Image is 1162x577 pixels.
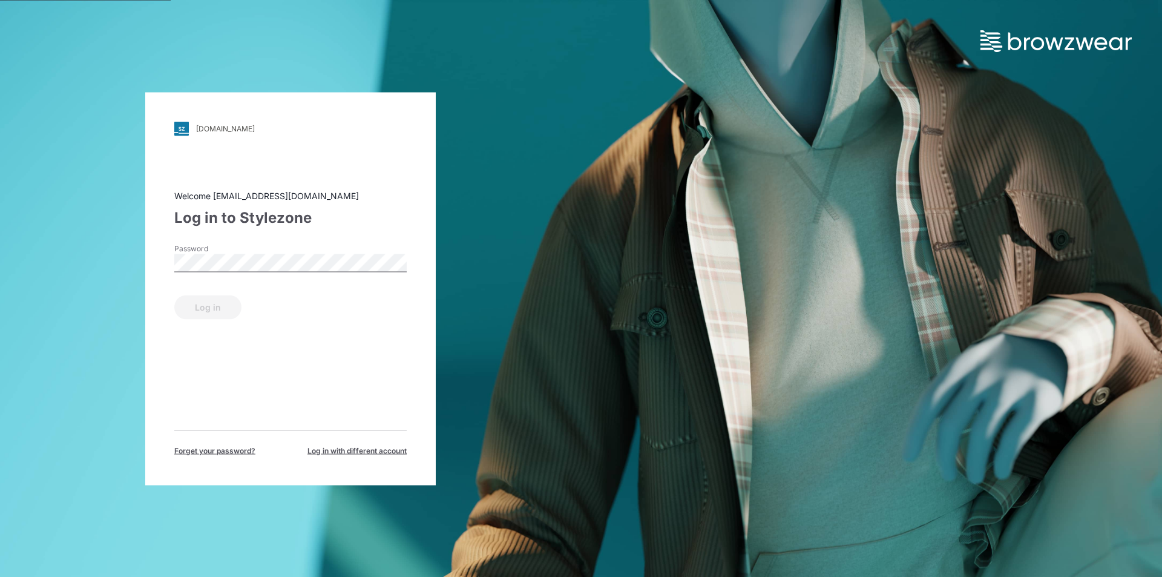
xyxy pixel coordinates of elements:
img: svg+xml;base64,PHN2ZyB3aWR0aD0iMjgiIGhlaWdodD0iMjgiIHZpZXdCb3g9IjAgMCAyOCAyOCIgZmlsbD0ibm9uZSIgeG... [174,121,189,136]
a: [DOMAIN_NAME] [174,121,407,136]
img: browzwear-logo.73288ffb.svg [980,30,1132,52]
span: Forget your password? [174,445,255,456]
span: Log in with different account [307,445,407,456]
div: Log in to Stylezone [174,206,407,228]
div: Welcome [EMAIL_ADDRESS][DOMAIN_NAME] [174,189,407,202]
div: [DOMAIN_NAME] [196,124,255,133]
label: Password [174,243,259,254]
